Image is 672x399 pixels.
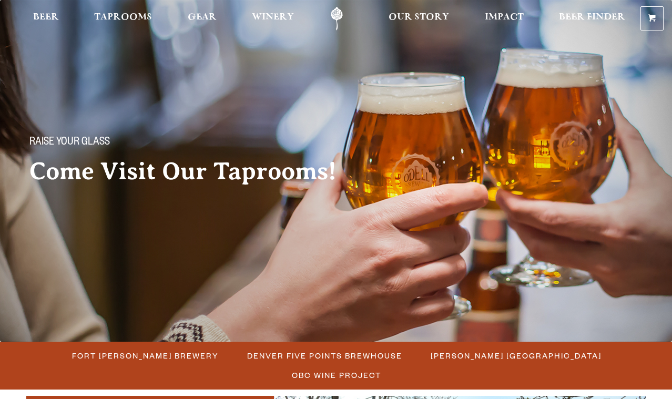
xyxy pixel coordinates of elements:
[286,367,386,383] a: OBC Wine Project
[29,158,358,185] h2: Come Visit Our Taprooms!
[94,13,152,22] span: Taprooms
[252,13,294,22] span: Winery
[181,7,223,30] a: Gear
[26,7,66,30] a: Beer
[72,348,219,363] span: Fort [PERSON_NAME] Brewery
[485,13,524,22] span: Impact
[29,136,110,150] span: Raise your glass
[431,348,602,363] span: [PERSON_NAME] [GEOGRAPHIC_DATA]
[389,13,449,22] span: Our Story
[188,13,217,22] span: Gear
[33,13,59,22] span: Beer
[87,7,159,30] a: Taprooms
[292,367,381,383] span: OBC Wine Project
[382,7,456,30] a: Our Story
[241,348,408,363] a: Denver Five Points Brewhouse
[66,348,224,363] a: Fort [PERSON_NAME] Brewery
[424,348,607,363] a: [PERSON_NAME] [GEOGRAPHIC_DATA]
[317,7,357,30] a: Odell Home
[247,348,402,363] span: Denver Five Points Brewhouse
[552,7,632,30] a: Beer Finder
[559,13,625,22] span: Beer Finder
[245,7,301,30] a: Winery
[478,7,531,30] a: Impact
